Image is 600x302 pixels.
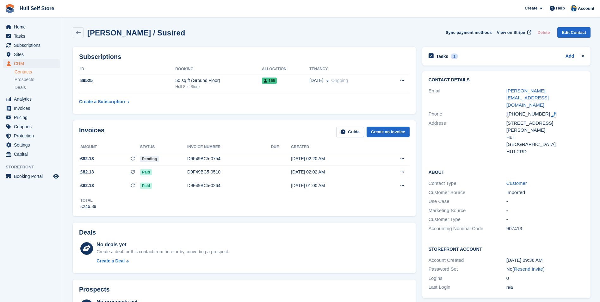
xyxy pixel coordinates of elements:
[52,173,60,180] a: Preview store
[506,207,584,214] div: -
[140,156,159,162] span: Pending
[451,53,458,59] div: 1
[3,22,60,31] a: menu
[187,182,271,189] div: D9F49BC5-0264
[14,113,52,122] span: Pricing
[566,53,574,60] a: Add
[506,266,584,273] div: No
[429,120,506,155] div: Address
[14,141,52,149] span: Settings
[429,216,506,223] div: Customer Type
[3,104,60,113] a: menu
[3,131,60,140] a: menu
[512,266,545,272] span: ( )
[3,150,60,159] a: menu
[80,198,96,203] div: Total
[6,164,63,170] span: Storefront
[429,198,506,205] div: Use Case
[514,266,543,272] a: Resend Invite
[96,249,229,255] div: Create a deal for this contact from here or by converting a prospect.
[14,41,52,50] span: Subscriptions
[79,229,96,236] h2: Deals
[429,169,584,175] h2: About
[3,41,60,50] a: menu
[506,120,584,134] div: [STREET_ADDRESS][PERSON_NAME]
[140,142,187,152] th: Status
[79,98,125,105] div: Create a Subscription
[429,87,506,109] div: Email
[79,142,140,152] th: Amount
[15,77,34,83] span: Prospects
[291,169,376,175] div: [DATE] 02:02 AM
[291,142,376,152] th: Created
[429,257,506,264] div: Account Created
[309,64,384,74] th: Tenancy
[14,122,52,131] span: Coupons
[3,95,60,104] a: menu
[429,110,506,118] div: Phone
[15,84,60,91] a: Deals
[79,286,110,293] h2: Prospects
[14,22,52,31] span: Home
[571,5,577,11] img: Hull Self Store
[96,258,229,264] a: Create a Deal
[80,155,94,162] span: £82.13
[506,216,584,223] div: -
[436,53,448,59] h2: Tasks
[429,284,506,291] div: Last Login
[176,64,262,74] th: Booking
[14,59,52,68] span: CRM
[506,148,584,155] div: HU1 2RD
[506,284,584,291] div: n/a
[556,5,565,11] span: Help
[3,113,60,122] a: menu
[140,169,152,175] span: Paid
[79,77,176,84] div: 89525
[291,182,376,189] div: [DATE] 01:00 AM
[535,27,552,38] button: Delete
[429,189,506,196] div: Customer Source
[331,78,348,83] span: Ongoing
[14,172,52,181] span: Booking Portal
[79,127,104,137] h2: Invoices
[336,127,364,137] a: Guide
[187,169,271,175] div: D9F49BC5-0510
[429,225,506,232] div: Accounting Nominal Code
[506,275,584,282] div: 0
[15,69,60,75] a: Contacts
[3,122,60,131] a: menu
[140,183,152,189] span: Paid
[578,5,594,12] span: Account
[3,172,60,181] a: menu
[187,142,271,152] th: Invoice number
[506,225,584,232] div: 907413
[429,275,506,282] div: Logins
[506,257,584,264] div: [DATE] 09:36 AM
[551,112,556,117] img: hfpfyWBK5wQHBAGPgDf9c6qAYOxxMAAAAASUVORK5CYII=
[14,150,52,159] span: Capital
[14,32,52,41] span: Tasks
[262,78,277,84] span: 155
[80,182,94,189] span: £82.13
[525,5,537,11] span: Create
[79,53,410,60] h2: Subscriptions
[497,29,525,36] span: View on Stripe
[14,95,52,104] span: Analytics
[3,141,60,149] a: menu
[506,88,549,108] a: [PERSON_NAME][EMAIL_ADDRESS][DOMAIN_NAME]
[446,27,492,38] button: Sync payment methods
[506,134,584,141] div: Hull
[557,27,591,38] a: Edit Contact
[96,258,125,264] div: Create a Deal
[17,3,57,14] a: Hull Self Store
[176,84,262,90] div: Hull Self Store
[494,27,533,38] a: View on Stripe
[3,59,60,68] a: menu
[87,28,185,37] h2: [PERSON_NAME] / Susired
[79,64,176,74] th: ID
[176,77,262,84] div: 50 sq ft (Ground Floor)
[14,104,52,113] span: Invoices
[262,64,309,74] th: Allocation
[96,241,229,249] div: No deals yet
[367,127,410,137] a: Create an Invoice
